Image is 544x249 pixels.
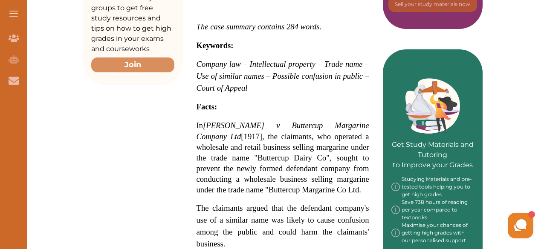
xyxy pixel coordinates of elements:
[197,102,217,111] span: Facts:
[391,198,400,221] img: info-img
[391,175,400,198] img: info-img
[197,132,369,194] span: , the claimants, who operated a wholesale and retail business selling margarine under the trade n...
[91,57,174,72] button: Join
[391,116,475,170] p: Get Study Materials and Tutoring to Improve your Grades
[391,175,475,198] div: Studying Materials and pre-tested tools helping you to get high grades
[197,121,369,141] em: [PERSON_NAME] v Buttercup Margarine Company Ltd
[339,211,535,240] iframe: HelpCrunch
[395,0,470,8] p: Sell your study materials now
[197,203,369,248] span: The claimants argued that the defendant company's use of a similar name was likely to cause confu...
[197,22,322,31] span: The case summary contains 284 words.
[197,41,234,50] span: Keywords:
[241,132,262,141] span: [1917]
[405,78,460,134] img: Green card image
[197,60,241,69] span: Company law
[197,121,203,130] span: In
[391,198,475,221] div: Save 738 hours of reading per year compared to textbooks
[197,60,369,92] span: – Intellectual property – Trade name – Use of similar names – Possible confusion in public – Cour...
